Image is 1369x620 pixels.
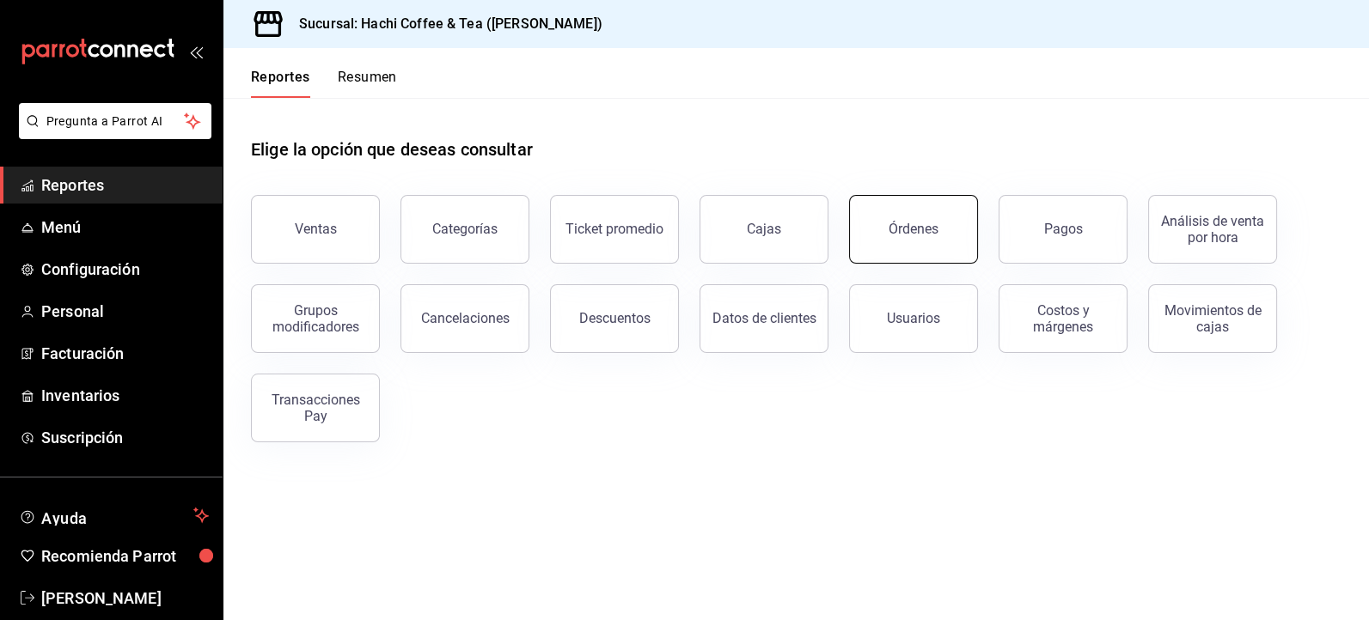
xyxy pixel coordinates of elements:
[550,195,679,264] button: Ticket promedio
[12,125,211,143] a: Pregunta a Parrot AI
[565,221,663,237] div: Ticket promedio
[262,392,369,424] div: Transacciones Pay
[747,219,782,240] div: Cajas
[400,195,529,264] button: Categorías
[1010,302,1116,335] div: Costos y márgenes
[999,284,1128,353] button: Costos y márgenes
[338,69,397,98] button: Resumen
[41,384,209,407] span: Inventarios
[41,505,186,526] span: Ayuda
[700,284,828,353] button: Datos de clientes
[712,310,816,326] div: Datos de clientes
[41,587,209,610] span: [PERSON_NAME]
[251,374,380,442] button: Transacciones Pay
[1148,284,1277,353] button: Movimientos de cajas
[1148,195,1277,264] button: Análisis de venta por hora
[189,45,203,58] button: open_drawer_menu
[41,544,209,568] span: Recomienda Parrot
[251,195,380,264] button: Ventas
[889,221,938,237] div: Órdenes
[700,195,828,264] a: Cajas
[550,284,679,353] button: Descuentos
[251,69,310,98] button: Reportes
[41,173,209,197] span: Reportes
[400,284,529,353] button: Cancelaciones
[251,284,380,353] button: Grupos modificadores
[579,310,651,326] div: Descuentos
[285,14,602,34] h3: Sucursal: Hachi Coffee & Tea ([PERSON_NAME])
[1159,302,1266,335] div: Movimientos de cajas
[849,284,978,353] button: Usuarios
[251,69,397,98] div: navigation tabs
[849,195,978,264] button: Órdenes
[41,258,209,281] span: Configuración
[41,426,209,449] span: Suscripción
[999,195,1128,264] button: Pagos
[41,300,209,323] span: Personal
[1044,221,1083,237] div: Pagos
[41,216,209,239] span: Menú
[251,137,533,162] h1: Elige la opción que deseas consultar
[421,310,510,326] div: Cancelaciones
[19,103,211,139] button: Pregunta a Parrot AI
[1159,213,1266,246] div: Análisis de venta por hora
[432,221,498,237] div: Categorías
[41,342,209,365] span: Facturación
[887,310,940,326] div: Usuarios
[295,221,337,237] div: Ventas
[46,112,185,131] span: Pregunta a Parrot AI
[262,302,369,335] div: Grupos modificadores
